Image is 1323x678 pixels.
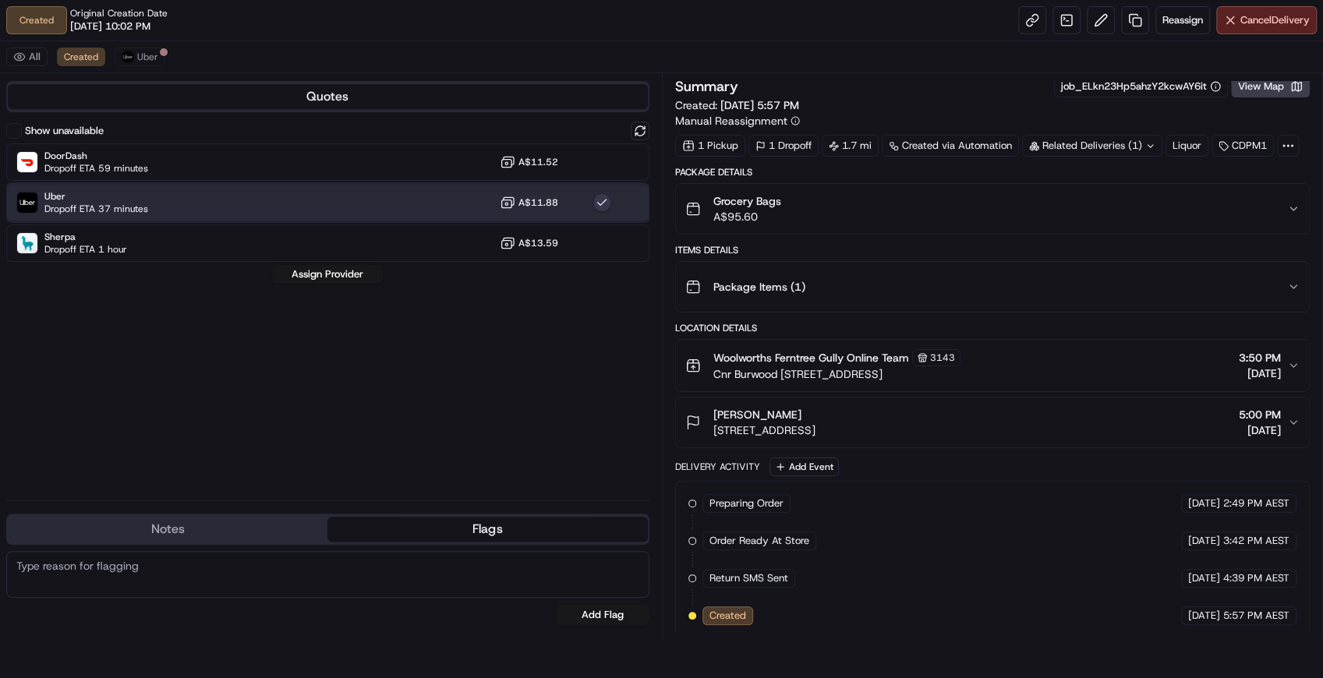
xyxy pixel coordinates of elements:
button: Notes [8,517,327,542]
span: Return SMS Sent [709,571,788,585]
button: All [6,48,48,66]
span: Cnr Burwood [STREET_ADDRESS] [713,366,960,382]
span: 2:49 PM AEST [1223,496,1289,510]
div: Delivery Activity [675,461,760,473]
span: [DATE] 5:57 PM [720,98,799,112]
img: uber-new-logo.jpeg [122,51,134,63]
button: Grocery BagsA$95.60 [676,184,1310,234]
div: 1 Pickup [675,135,745,157]
button: Assign Provider [272,265,383,284]
span: Sherpa [44,231,127,243]
span: Cancel Delivery [1240,13,1310,27]
span: [PERSON_NAME] [713,407,801,422]
span: Package Items ( 1 ) [713,279,805,295]
span: Dropoff ETA 59 minutes [44,162,148,175]
img: Uber [17,192,37,213]
button: A$13.59 [500,235,558,251]
span: Created: [675,97,799,113]
button: CancelDelivery [1216,6,1317,34]
span: [DATE] 10:02 PM [70,19,150,34]
button: A$11.88 [500,195,558,210]
span: Woolworths Ferntree Gully Online Team [713,350,909,365]
span: A$11.88 [518,196,558,209]
div: 1.7 mi [822,135,879,157]
img: Sherpa [17,233,37,253]
span: [DATE] [1188,571,1220,585]
span: 3143 [930,351,955,364]
span: Original Creation Date [70,7,168,19]
span: A$13.59 [518,237,558,249]
a: Created via Automation [882,135,1019,157]
div: Liquor [1166,135,1208,157]
button: A$11.52 [500,154,558,170]
span: [DATE] [1188,496,1220,510]
label: Show unavailable [25,124,104,138]
span: [STREET_ADDRESS] [713,422,815,438]
button: Woolworths Ferntree Gully Online Team3143Cnr Burwood [STREET_ADDRESS]3:50 PM[DATE] [676,340,1310,391]
span: DoorDash [44,150,148,162]
span: Uber [44,190,148,203]
span: [DATE] [1239,365,1281,381]
button: Add Event [769,457,839,476]
button: Quotes [8,84,648,109]
h3: Summary [675,79,738,94]
span: Created [709,609,746,623]
span: [DATE] [1188,534,1220,548]
span: Dropoff ETA 37 minutes [44,203,148,215]
div: Location Details [675,322,1311,334]
span: 3:50 PM [1239,350,1281,365]
button: Add Flag [556,604,649,626]
button: [PERSON_NAME][STREET_ADDRESS]5:00 PM[DATE] [676,397,1310,447]
button: View Map [1231,76,1310,97]
span: Preparing Order [709,496,784,510]
img: DoorDash [17,152,37,172]
button: Reassign [1155,6,1210,34]
span: 4:39 PM AEST [1223,571,1289,585]
button: Flags [327,517,647,542]
button: Manual Reassignment [675,113,800,129]
button: Package Items (1) [676,262,1310,312]
button: Created [57,48,105,66]
span: [DATE] [1188,609,1220,623]
span: Grocery Bags [713,193,781,209]
span: Order Ready At Store [709,534,809,548]
div: 1 Dropoff [748,135,819,157]
span: Manual Reassignment [675,113,787,129]
div: Items Details [675,244,1311,256]
span: A$11.52 [518,156,558,168]
span: Dropoff ETA 1 hour [44,243,127,256]
div: CDPM1 [1212,135,1274,157]
button: job_ELkn23Hp5ahzY2kcwAY6it [1061,79,1221,94]
button: Uber [115,48,165,66]
span: Reassign [1162,13,1203,27]
span: 5:00 PM [1239,407,1281,422]
span: 5:57 PM AEST [1223,609,1289,623]
div: Related Deliveries (1) [1022,135,1162,157]
div: Package Details [675,166,1311,178]
span: [DATE] [1239,422,1281,438]
span: Created [64,51,98,63]
span: 3:42 PM AEST [1223,534,1289,548]
span: A$95.60 [713,209,781,224]
span: Uber [137,51,158,63]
